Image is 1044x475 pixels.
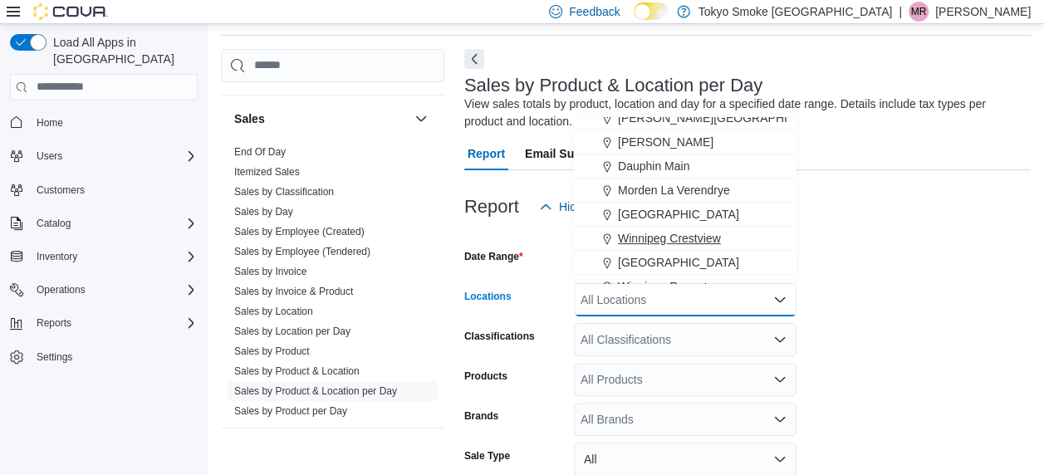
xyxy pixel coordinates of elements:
a: Sales by Invoice & Product [234,286,353,297]
a: Sales by Product & Location per Day [234,385,397,397]
span: Sales by Invoice & Product [234,285,353,298]
p: Tokyo Smoke [GEOGRAPHIC_DATA] [698,2,893,22]
span: Operations [37,283,86,296]
span: [GEOGRAPHIC_DATA] [618,206,739,223]
span: Sales by Classification [234,185,334,198]
span: Settings [30,346,198,367]
button: Operations [3,278,204,301]
div: Sales [221,142,444,428]
nav: Complex example [10,104,198,413]
button: Operations [30,280,92,300]
button: [PERSON_NAME][GEOGRAPHIC_DATA] [574,106,796,130]
button: Next [464,49,484,69]
span: Sales by Product per Day [234,404,347,418]
span: Catalog [37,217,71,230]
h3: Sales [234,110,265,127]
span: Email Subscription [525,137,630,170]
span: Users [30,146,198,166]
button: Reports [3,311,204,335]
label: Classifications [464,330,535,343]
button: Winnipeg Crestview [574,227,796,251]
button: Dauphin Main [574,154,796,179]
a: Products to Archive [234,72,320,84]
a: Sales by Day [234,206,293,218]
a: Sales by Product per Day [234,405,347,417]
span: Home [30,112,198,133]
label: Products [464,370,507,383]
span: Sales by Location per Day [234,325,350,338]
span: Inventory [30,247,198,267]
span: Hide Parameters [559,198,646,215]
span: Report [468,137,505,170]
span: MR [911,2,927,22]
span: [PERSON_NAME][GEOGRAPHIC_DATA] [618,110,835,126]
span: Winnipeg Regent [618,278,707,295]
button: Open list of options [773,373,787,386]
span: Sales by Day [234,205,293,218]
button: Users [3,144,204,168]
button: Inventory [30,247,84,267]
span: [PERSON_NAME] [618,134,713,150]
button: Hide Parameters [532,190,653,223]
span: Settings [37,350,72,364]
a: Sales by Product & Location [234,365,360,377]
h3: Sales by Product & Location per Day [464,76,762,95]
a: Settings [30,347,79,367]
a: Itemized Sales [234,166,300,178]
button: Customers [3,178,204,202]
span: Sales by Product [234,345,310,358]
a: Sales by Location per Day [234,326,350,337]
label: Sale Type [464,449,510,463]
span: Sales by Employee (Tendered) [234,245,370,258]
p: [PERSON_NAME] [935,2,1031,22]
span: Dark Mode [634,20,635,21]
span: Feedback [569,3,620,20]
span: Itemized Sales [234,165,300,179]
span: Sales by Product & Location per Day [234,384,397,398]
label: Brands [464,409,498,423]
button: Reports [30,313,78,333]
span: Customers [30,179,198,200]
span: [GEOGRAPHIC_DATA] [618,254,739,271]
span: Sales by Invoice [234,265,306,278]
span: Operations [30,280,198,300]
span: Customers [37,184,85,197]
button: Open list of options [773,413,787,426]
button: Settings [3,345,204,369]
a: Sales by Product [234,345,310,357]
span: Inventory [37,250,77,263]
button: Inventory [3,245,204,268]
button: Sales [411,109,431,129]
a: Customers [30,180,91,200]
a: Home [30,113,70,133]
span: Sales by Employee (Created) [234,225,365,238]
button: Users [30,146,69,166]
label: Date Range [464,250,523,263]
a: Sales by Employee (Created) [234,226,365,237]
label: Locations [464,290,512,303]
span: Catalog [30,213,198,233]
button: Catalog [30,213,77,233]
div: View sales totals by product, location and day for a specified date range. Details include tax ty... [464,95,1022,130]
h3: Report [464,197,519,217]
span: Reports [37,316,71,330]
button: [PERSON_NAME] [574,130,796,154]
span: Sales by Product & Location [234,365,360,378]
a: End Of Day [234,146,286,158]
button: Open list of options [773,333,787,346]
button: Sales [234,110,408,127]
span: Winnipeg Crestview [618,230,721,247]
button: [GEOGRAPHIC_DATA] [574,203,796,227]
span: Reports [30,313,198,333]
button: Winnipeg Regent [574,275,796,299]
button: Home [3,110,204,135]
img: Cova [33,3,108,20]
input: Dark Mode [634,2,669,20]
button: [GEOGRAPHIC_DATA] [574,251,796,275]
div: Mariana Reimer [909,2,929,22]
span: Sales by Location [234,305,313,318]
a: Sales by Invoice [234,266,306,277]
button: Morden La Verendrye [574,179,796,203]
span: Load All Apps in [GEOGRAPHIC_DATA] [47,34,198,67]
a: Sales by Classification [234,186,334,198]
